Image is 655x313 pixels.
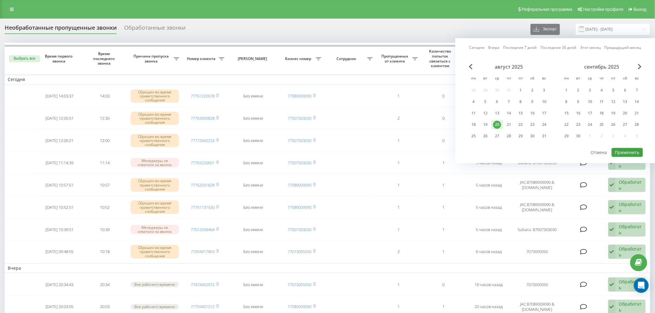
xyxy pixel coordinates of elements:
[584,97,596,106] div: ср 10 сент. 2025 г.
[634,7,647,12] span: Выход
[470,121,478,129] div: 18
[42,54,77,63] span: Время первого звонка
[327,56,367,61] span: Сотрудник
[131,200,179,214] div: Сброшен во время приветственного сообщения
[574,74,583,84] abbr: вторник
[527,97,538,106] div: сб 9 авг. 2025 г.
[228,241,279,262] td: Без имени
[621,109,629,117] div: 20
[619,201,642,213] div: Обработать
[511,241,563,262] td: 7073005050
[505,121,513,129] div: 21
[503,97,515,106] div: чт 7 авг. 2025 г.
[612,148,643,157] button: Применить
[421,152,466,173] td: 1
[228,86,279,107] td: Без имени
[131,112,179,125] div: Сброшен во время приветственного сообщения
[481,98,489,106] div: 5
[5,264,650,273] td: Вчера
[493,121,501,129] div: 20
[131,225,179,234] div: Менеджеры не ответили на звонок
[37,86,82,107] td: [DATE] 14:03:37
[584,109,596,118] div: ср 17 сент. 2025 г.
[228,274,279,295] td: Без имени
[540,86,548,94] div: 3
[466,219,511,240] td: 5 часов назад
[481,109,489,117] div: 12
[37,108,82,129] td: [DATE] 12:05:51
[619,279,642,290] div: Обработать
[574,121,582,129] div: 23
[493,109,501,117] div: 13
[561,120,572,129] div: пн 22 сент. 2025 г.
[527,86,538,95] div: сб 2 авг. 2025 г.
[574,86,582,94] div: 2
[491,131,503,141] div: ср 27 авг. 2025 г.
[609,121,618,129] div: 26
[505,98,513,106] div: 7
[37,174,82,195] td: [DATE] 10:57:51
[540,109,548,117] div: 17
[597,74,606,84] abbr: четверг
[631,120,643,129] div: вс 28 сент. 2025 г.
[511,197,563,218] td: JAC:87089009090 & [DOMAIN_NAME]
[376,86,421,107] td: 1
[468,109,479,118] div: пн 11 авг. 2025 г.
[288,227,311,232] a: 77007303030
[562,109,570,117] div: 15
[421,219,466,240] td: 1
[37,152,82,173] td: [DATE] 11:14:39
[531,24,560,35] button: Экспорт
[82,174,127,195] td: 10:57
[619,109,631,118] div: сб 20 сент. 2025 г.
[528,109,536,117] div: 16
[619,86,631,95] div: сб 6 сент. 2025 г.
[37,241,82,262] td: [DATE] 09:48:55
[421,108,466,129] td: 0
[608,86,619,95] div: пт 5 сент. 2025 г.
[596,97,608,106] div: чт 11 сент. 2025 г.
[540,45,576,51] a: Последние 30 дней
[609,86,618,94] div: 5
[82,86,127,107] td: 14:03
[493,98,501,106] div: 6
[479,120,491,129] div: вт 19 авг. 2025 г.
[584,86,596,95] div: ср 3 сент. 2025 г.
[468,97,479,106] div: пн 4 авг. 2025 г.
[424,49,458,68] span: Количество попыток связаться с клиентом
[466,241,511,262] td: 6 часов назад
[470,132,478,140] div: 25
[488,45,499,51] a: Вчера
[517,86,525,94] div: 1
[621,98,629,106] div: 13
[528,121,536,129] div: 23
[470,109,478,117] div: 11
[191,204,215,210] a: 77751131530
[605,45,641,51] a: Предыдущий месяц
[228,219,279,240] td: Без имени
[528,74,537,84] abbr: суббота
[503,45,537,51] a: Последние 7 дней
[228,108,279,129] td: Без имени
[517,98,525,106] div: 8
[527,131,538,141] div: сб 30 авг. 2025 г.
[493,132,501,140] div: 27
[479,131,491,141] div: вт 26 авг. 2025 г.
[288,204,311,210] a: 77089009090
[481,132,489,140] div: 26
[376,130,421,151] td: 1
[421,241,466,262] td: 1
[562,98,570,106] div: 8
[130,54,173,63] span: Причина пропуска звонка
[574,98,582,106] div: 9
[5,75,650,84] td: Сегодня
[131,158,179,167] div: Менеджеры не ответили на звонок
[538,86,550,95] div: вс 3 авг. 2025 г.
[619,224,642,235] div: Обработать
[561,97,572,106] div: пн 8 сент. 2025 г.
[540,98,548,106] div: 10
[5,24,117,34] div: Необработанные пропущенные звонки
[191,282,215,287] a: 77474062972
[185,56,219,61] span: Номер клиента
[131,304,179,309] div: Вне рабочего времени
